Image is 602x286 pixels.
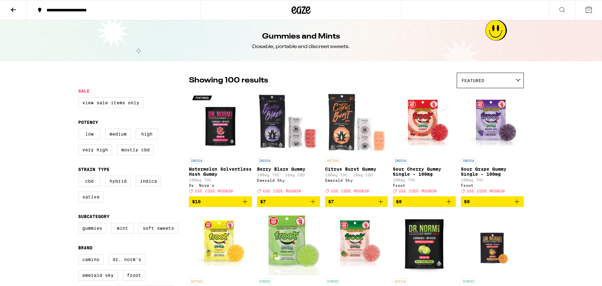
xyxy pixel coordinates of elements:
[257,158,272,163] p: INDICA
[78,167,110,172] legend: Strain Type
[252,43,350,50] div: Dosable, portable and discreet sweets.
[328,199,334,204] span: $7
[393,178,456,182] p: 100mg THC
[461,91,524,196] a: Open page for Sour Grape Gummy Single - 100mg from Froot
[189,196,252,207] button: Add to bag
[136,129,158,139] label: High
[78,245,92,250] legend: Brand
[325,196,388,207] button: Add to bag
[105,176,131,186] label: Hybrid
[396,199,402,204] span: $9
[260,199,266,204] span: $7
[257,278,272,284] p: HYBRID
[78,214,110,219] legend: Subcategory
[461,212,524,275] img: Dr. Norm's - Mango Madness Solventless Hash Gummy
[189,91,252,155] img: Dr. Norm's - Watermelon Solventless Hash Gummy
[325,212,388,275] img: Froot - Sour Watermelon Gummy Single - 100mg
[189,212,252,275] img: Froot - Sour Lemon Gummy Single - 100mg
[393,278,408,284] p: SATIVA
[257,212,320,275] img: Froot - Sour Green Apple Gummy Single - 100mg
[78,88,90,94] legend: Sale
[257,196,320,207] button: Add to bag
[136,176,161,186] label: Indica
[393,91,456,155] img: Froot - Sour Cherry Gummy Single - 100mg
[189,91,252,196] a: Open page for Watermelon Solventless Hash Gummy from Dr. Norm's
[257,178,320,182] div: Emerald Sky
[461,183,524,187] div: Froot
[257,91,320,155] img: Emerald Sky - Berry Blaze Gummy
[325,173,388,177] p: 100mg THC: 10mg CBD
[325,178,388,182] div: Emerald Sky
[394,212,455,275] img: Dr. Norm's - Key Lime High Solventless Hash Gummy
[257,167,320,172] p: Berry Blaze Gummy
[325,158,340,163] p: SATIVA
[399,189,437,193] span: USE CODE MOON30
[393,91,456,196] a: Open page for Sour Cherry Gummy Single - 100mg from Froot
[192,199,201,204] span: $10
[105,129,131,139] label: Medium
[257,173,320,177] p: 100mg THC: 10mg CBD
[325,91,388,155] img: Emerald Sky - Citrus Burst Gummy
[189,183,252,187] div: Dr. Norm's
[78,254,103,265] label: Camino
[78,192,103,202] label: Sativa
[461,178,524,182] p: 100mg THC
[111,223,134,234] label: Mint
[325,278,340,284] p: HYBRID
[263,189,301,193] span: USE CODE MOON30
[461,78,484,83] span: Featured
[461,278,476,284] p: HYBRID
[461,91,524,155] img: Froot - Sour Grape Gummy Single - 100mg
[461,158,476,163] p: INDICA
[123,270,145,281] label: Froot
[189,75,268,86] p: Showing 100 results
[331,189,369,193] span: USE CODE MOON30
[393,196,456,207] button: Add to bag
[461,167,524,177] p: Sour Grape Gummy Single - 100mg
[325,167,388,172] p: Citrus Burst Gummy
[189,178,252,182] p: 100mg THC
[393,158,408,163] p: INDICA
[78,270,118,281] label: Emerald Sky
[262,31,340,42] h1: Gummies and Mints
[78,223,106,234] label: Gummies
[78,144,112,155] label: Very High
[325,91,388,196] a: Open page for Citrus Burst Gummy from Emerald Sky
[109,254,145,265] label: Dr. Norm's
[189,158,204,163] p: INDICA
[257,91,320,196] a: Open page for Berry Blaze Gummy from Emerald Sky
[393,183,456,187] div: Froot
[78,97,143,108] label: View Sale Items Only
[195,189,233,193] span: USE CODE MOON30
[467,189,505,193] span: USE CODE MOON30
[393,167,456,177] p: Sour Cherry Gummy Single - 100mg
[78,176,100,186] label: CBD
[464,199,470,204] span: $9
[189,167,252,177] p: Watermelon Solventless Hash Gummy
[117,144,154,155] label: Mostly CBD
[139,223,178,234] label: Soft Sweets
[78,120,98,125] legend: Potency
[189,278,204,284] p: SATIVA
[461,196,524,207] button: Add to bag
[78,129,100,139] label: Low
